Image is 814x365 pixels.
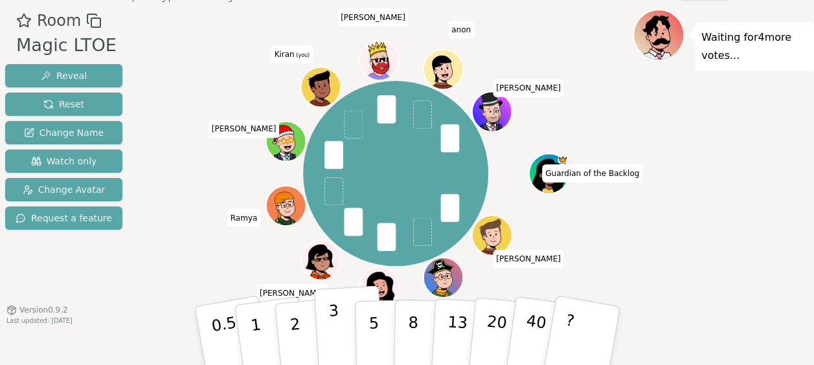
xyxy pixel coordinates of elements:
span: Reveal [41,69,87,82]
span: Click to change your name [448,21,474,39]
span: Click to change your name [542,164,642,182]
span: Click to change your name [271,45,313,63]
span: Version 0.9.2 [19,305,68,315]
span: Change Name [24,126,104,139]
span: Request a feature [16,212,112,225]
button: Click to change your avatar [302,69,339,106]
span: Click to change your name [209,120,280,138]
p: Waiting for 4 more votes... [701,28,808,65]
span: (you) [295,52,310,58]
span: Click to change your name [337,8,409,26]
button: Add as favourite [16,9,32,32]
button: Reveal [5,64,122,87]
span: Change Avatar [23,183,106,196]
span: Click to change your name [256,283,328,302]
button: Change Avatar [5,178,122,201]
div: Magic LTOE [16,32,117,59]
button: Change Name [5,121,122,144]
span: Click to change your name [227,209,261,227]
span: Guardian of the Backlog is the host [558,155,567,164]
span: Last updated: [DATE] [6,317,73,324]
span: Watch only [31,155,97,168]
button: Request a feature [5,206,122,230]
span: Click to change your name [493,79,564,97]
button: Watch only [5,149,122,173]
span: Reset [43,98,84,111]
button: Version0.9.2 [6,305,68,315]
span: Click to change your name [493,250,564,268]
span: Room [37,9,81,32]
button: Reset [5,93,122,116]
